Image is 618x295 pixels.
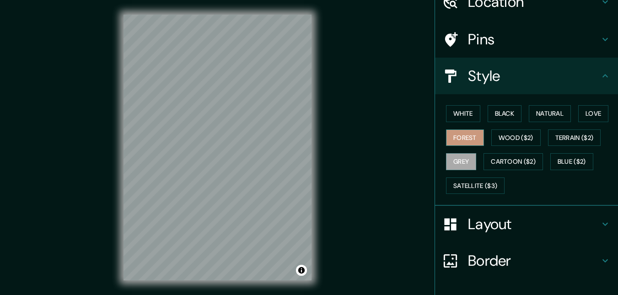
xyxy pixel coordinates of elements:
button: Terrain ($2) [548,129,601,146]
button: Love [578,105,608,122]
canvas: Map [124,15,312,280]
div: Pins [435,21,618,58]
button: Grey [446,153,476,170]
h4: Border [468,252,600,270]
div: Style [435,58,618,94]
button: Blue ($2) [550,153,593,170]
button: Forest [446,129,484,146]
div: Border [435,242,618,279]
button: Black [488,105,522,122]
button: Wood ($2) [491,129,541,146]
button: Natural [529,105,571,122]
h4: Style [468,67,600,85]
button: Cartoon ($2) [484,153,543,170]
button: Toggle attribution [296,265,307,276]
button: White [446,105,480,122]
div: Layout [435,206,618,242]
button: Satellite ($3) [446,177,505,194]
h4: Layout [468,215,600,233]
h4: Pins [468,30,600,48]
